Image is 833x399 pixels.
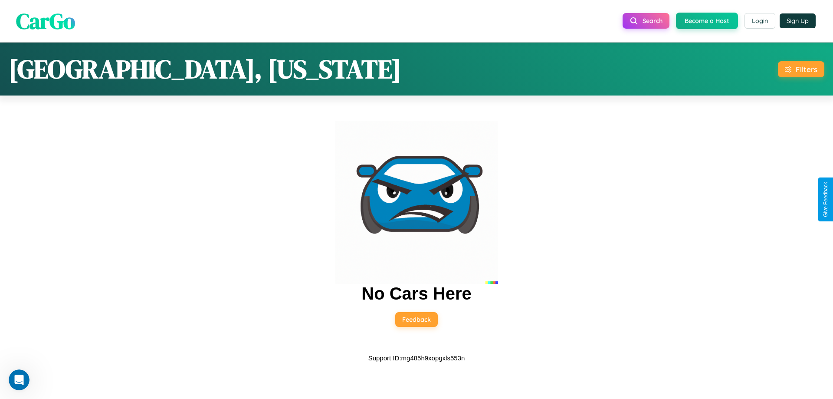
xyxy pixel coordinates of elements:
button: Sign Up [780,13,816,28]
div: Filters [796,65,817,74]
span: Search [643,17,662,25]
button: Filters [778,61,824,77]
button: Become a Host [676,13,738,29]
h1: [GEOGRAPHIC_DATA], [US_STATE] [9,51,401,87]
iframe: Intercom live chat [9,369,30,390]
button: Search [623,13,669,29]
h2: No Cars Here [361,284,471,303]
button: Feedback [395,312,438,327]
p: Support ID: mg485h9xopgxls553n [368,352,465,364]
span: CarGo [16,6,75,36]
div: Give Feedback [823,182,829,217]
button: Login [744,13,775,29]
img: car [335,121,498,284]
